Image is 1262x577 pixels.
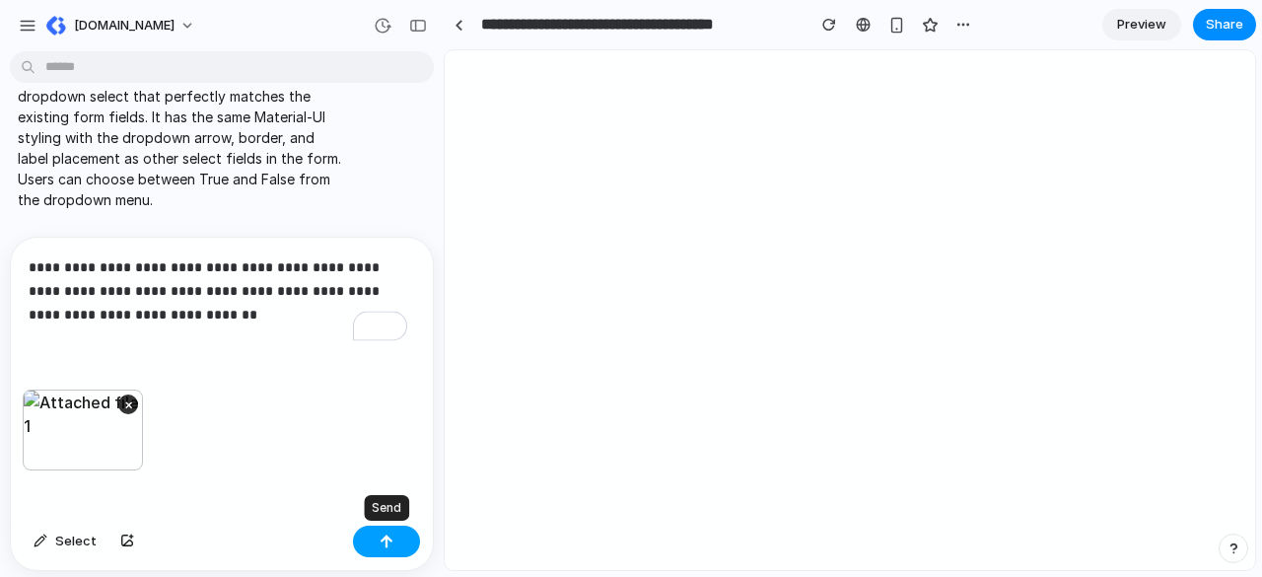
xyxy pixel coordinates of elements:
[55,532,97,551] span: Select
[24,526,106,557] button: Select
[445,50,1255,570] iframe: To enrich screen reader interactions, please activate Accessibility in Grammarly extension settings
[74,16,175,36] span: [DOMAIN_NAME]
[18,65,347,210] p: I converted the Non-Accrual Status field into a dropdown select that perfectly matches the existi...
[11,238,433,390] div: To enrich screen reader interactions, please activate Accessibility in Grammarly extension settings
[38,10,205,41] button: [DOMAIN_NAME]
[1117,15,1166,35] span: Preview
[118,395,138,414] button: ×
[364,495,409,521] div: Send
[1193,9,1256,40] button: Share
[1102,9,1181,40] a: Preview
[1206,15,1243,35] span: Share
